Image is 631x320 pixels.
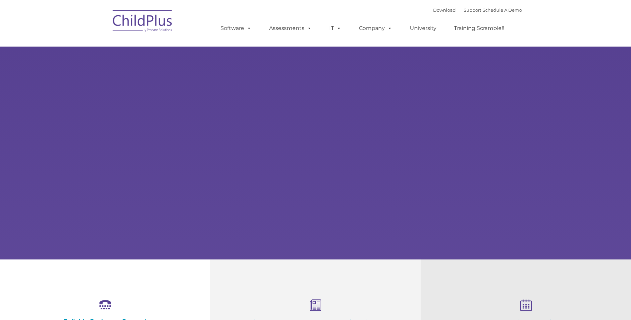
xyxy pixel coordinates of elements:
[352,22,399,35] a: Company
[403,22,443,35] a: University
[433,7,522,13] font: |
[262,22,318,35] a: Assessments
[214,22,258,35] a: Software
[109,5,176,39] img: ChildPlus by Procare Solutions
[483,7,522,13] a: Schedule A Demo
[447,22,511,35] a: Training Scramble!!
[433,7,456,13] a: Download
[464,7,481,13] a: Support
[323,22,348,35] a: IT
